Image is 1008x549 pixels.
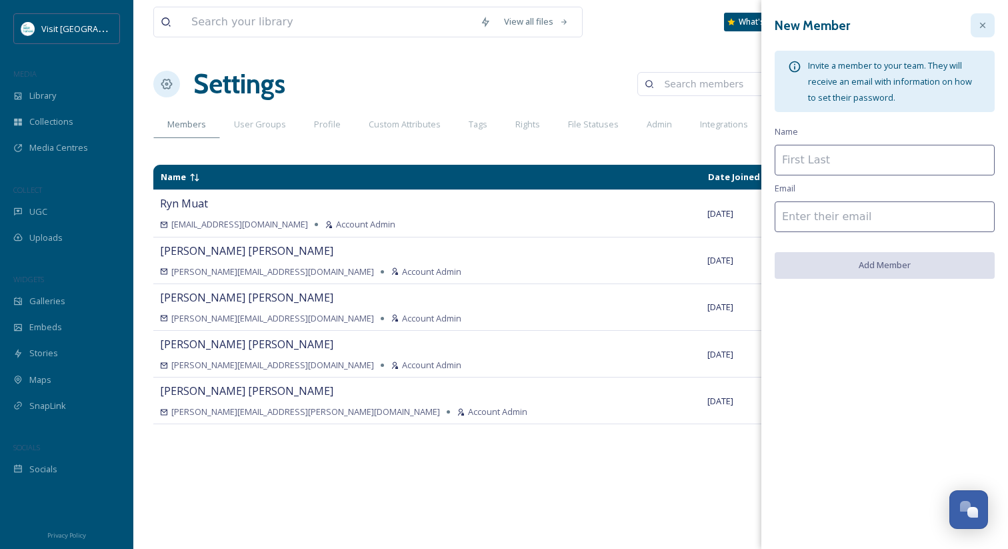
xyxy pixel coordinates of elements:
[13,185,42,195] span: COLLECT
[29,321,62,334] span: Embeds
[160,243,333,258] span: [PERSON_NAME] [PERSON_NAME]
[402,265,461,278] span: Account Admin
[161,171,186,183] span: Name
[47,531,86,540] span: Privacy Policy
[314,118,341,131] span: Profile
[154,165,700,189] td: Sort descending
[775,16,850,35] h3: New Member
[13,442,40,452] span: SOCIALS
[160,290,333,305] span: [PERSON_NAME] [PERSON_NAME]
[707,254,733,266] span: [DATE]
[468,406,527,418] span: Account Admin
[29,115,73,128] span: Collections
[29,400,66,412] span: SnapLink
[497,9,575,35] a: View all files
[701,165,816,189] td: Sort ascending
[13,274,44,284] span: WIDGETS
[171,265,374,278] span: [PERSON_NAME][EMAIL_ADDRESS][DOMAIN_NAME]
[707,348,733,360] span: [DATE]
[171,359,374,372] span: [PERSON_NAME][EMAIL_ADDRESS][DOMAIN_NAME]
[775,201,995,232] input: Enter their email
[171,406,440,418] span: [PERSON_NAME][EMAIL_ADDRESS][PERSON_NAME][DOMAIN_NAME]
[13,69,37,79] span: MEDIA
[29,231,63,244] span: Uploads
[160,337,333,352] span: [PERSON_NAME] [PERSON_NAME]
[47,526,86,542] a: Privacy Policy
[336,218,395,231] span: Account Admin
[29,89,56,102] span: Library
[949,490,988,529] button: Open Chat
[369,118,441,131] span: Custom Attributes
[568,118,619,131] span: File Statuses
[708,171,760,183] span: Date Joined
[700,118,748,131] span: Integrations
[29,463,57,476] span: Socials
[775,125,798,138] span: Name
[29,141,88,154] span: Media Centres
[29,347,58,360] span: Stories
[515,118,540,131] span: Rights
[402,312,461,325] span: Account Admin
[724,13,791,31] a: What's New
[808,59,972,103] span: Invite a member to your team. They will receive an email with information on how to set their pas...
[402,359,461,372] span: Account Admin
[657,71,787,97] input: Search members
[185,7,473,37] input: Search your library
[775,252,995,278] button: Add Member
[234,118,286,131] span: User Groups
[29,295,65,308] span: Galleries
[160,384,333,398] span: [PERSON_NAME] [PERSON_NAME]
[160,196,208,211] span: Ryn Muat
[167,118,206,131] span: Members
[171,218,308,231] span: [EMAIL_ADDRESS][DOMAIN_NAME]
[707,301,733,313] span: [DATE]
[41,22,145,35] span: Visit [GEOGRAPHIC_DATA]
[29,374,51,386] span: Maps
[775,145,995,175] input: First Last
[775,182,795,195] span: Email
[469,118,487,131] span: Tags
[193,64,285,104] h1: Settings
[647,118,672,131] span: Admin
[21,22,35,35] img: download.jpeg
[707,395,733,407] span: [DATE]
[29,205,47,218] span: UGC
[707,207,733,219] span: [DATE]
[171,312,374,325] span: [PERSON_NAME][EMAIL_ADDRESS][DOMAIN_NAME]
